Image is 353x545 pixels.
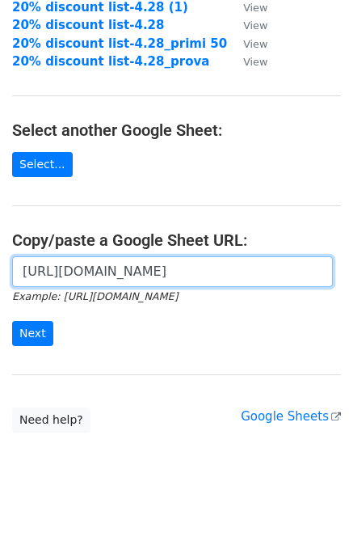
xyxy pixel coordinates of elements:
[12,256,333,287] input: Paste your Google Sheet URL here
[272,467,353,545] div: Widget chat
[12,408,90,433] a: Need help?
[12,321,53,346] input: Next
[243,56,267,68] small: View
[227,54,267,69] a: View
[272,467,353,545] iframe: Chat Widget
[227,36,267,51] a: View
[243,19,267,32] small: View
[12,152,73,177] a: Select...
[243,2,267,14] small: View
[12,230,341,250] h4: Copy/paste a Google Sheet URL:
[241,409,341,424] a: Google Sheets
[12,290,178,302] small: Example: [URL][DOMAIN_NAME]
[12,18,165,32] a: 20% discount list-4.28
[227,18,267,32] a: View
[12,120,341,140] h4: Select another Google Sheet:
[12,36,227,51] a: 20% discount list-4.28_primi 50
[243,38,267,50] small: View
[12,54,209,69] a: 20% discount list-4.28_prova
